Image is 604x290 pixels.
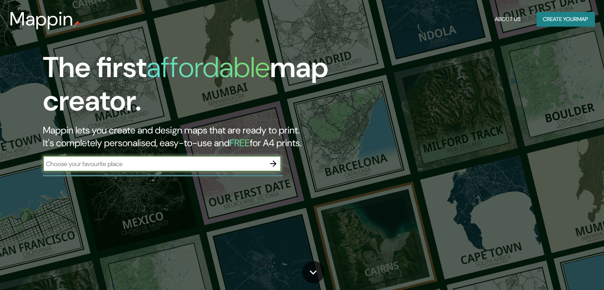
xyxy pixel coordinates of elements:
h1: affordable [147,49,270,86]
h1: The first map creator. [43,51,345,124]
h2: Mappin lets you create and design maps that are ready to print. It's completely personalised, eas... [43,124,345,149]
button: About Us [492,12,524,27]
h3: Mappin [10,8,73,30]
h5: FREE [230,137,250,149]
input: Choose your favourite place [43,159,265,168]
button: Create yourmap [536,12,594,27]
img: mappin-pin [73,21,80,27]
